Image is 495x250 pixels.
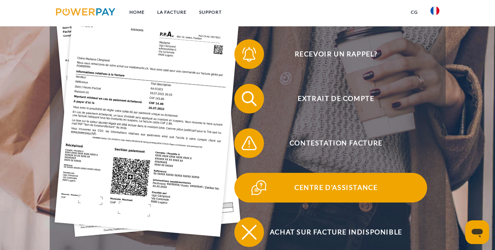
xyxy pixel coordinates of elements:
[151,6,193,19] a: LA FACTURE
[234,84,427,114] button: Extrait de compte
[234,128,427,158] button: Contestation Facture
[193,6,228,19] a: Support
[245,173,427,203] span: Centre d'assistance
[245,84,427,114] span: Extrait de compte
[245,39,427,69] span: Recevoir un rappel?
[250,178,268,197] img: qb_help.svg
[234,173,427,203] button: Centre d'assistance
[123,6,151,19] a: Home
[240,134,258,152] img: qb_warning.svg
[240,89,258,108] img: qb_search.svg
[234,39,427,69] button: Recevoir un rappel?
[240,223,258,241] img: qb_close.svg
[245,128,427,158] span: Contestation Facture
[245,217,427,247] span: Achat sur facture indisponible
[234,217,427,247] button: Achat sur facture indisponible
[430,6,439,15] img: fr
[405,6,424,19] a: CG
[56,8,116,16] img: logo-powerpay.svg
[465,220,489,244] iframe: Bouton de lancement de la fenêtre de messagerie, conversation en cours
[240,45,258,63] img: qb_bell.svg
